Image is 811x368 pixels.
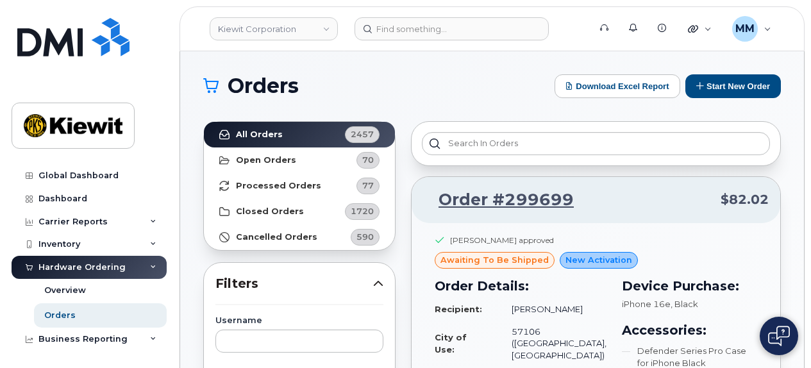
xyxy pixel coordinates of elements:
[423,188,574,212] a: Order #299699
[236,155,296,165] strong: Open Orders
[435,332,467,355] strong: City of Use:
[622,276,757,296] h3: Device Purchase:
[204,199,395,224] a: Closed Orders1720
[236,232,317,242] strong: Cancelled Orders
[362,154,374,166] span: 70
[215,317,383,325] label: Username
[622,299,671,309] span: iPhone 16e
[435,276,606,296] h3: Order Details:
[228,76,299,96] span: Orders
[204,122,395,147] a: All Orders2457
[555,74,680,98] button: Download Excel Report
[236,206,304,217] strong: Closed Orders
[215,274,373,293] span: Filters
[721,190,769,209] span: $82.02
[422,132,770,155] input: Search in orders
[236,130,283,140] strong: All Orders
[450,235,554,246] div: [PERSON_NAME] approved
[671,299,698,309] span: , Black
[768,326,790,346] img: Open chat
[565,254,632,266] span: New Activation
[351,205,374,217] span: 1720
[356,231,374,243] span: 590
[622,321,757,340] h3: Accessories:
[204,224,395,250] a: Cancelled Orders590
[685,74,781,98] button: Start New Order
[435,304,482,314] strong: Recipient:
[351,128,374,140] span: 2457
[500,298,606,321] td: [PERSON_NAME]
[500,321,606,367] td: 57106 ([GEOGRAPHIC_DATA], [GEOGRAPHIC_DATA])
[362,180,374,192] span: 77
[440,254,549,266] span: awaiting to be shipped
[204,147,395,173] a: Open Orders70
[204,173,395,199] a: Processed Orders77
[236,181,321,191] strong: Processed Orders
